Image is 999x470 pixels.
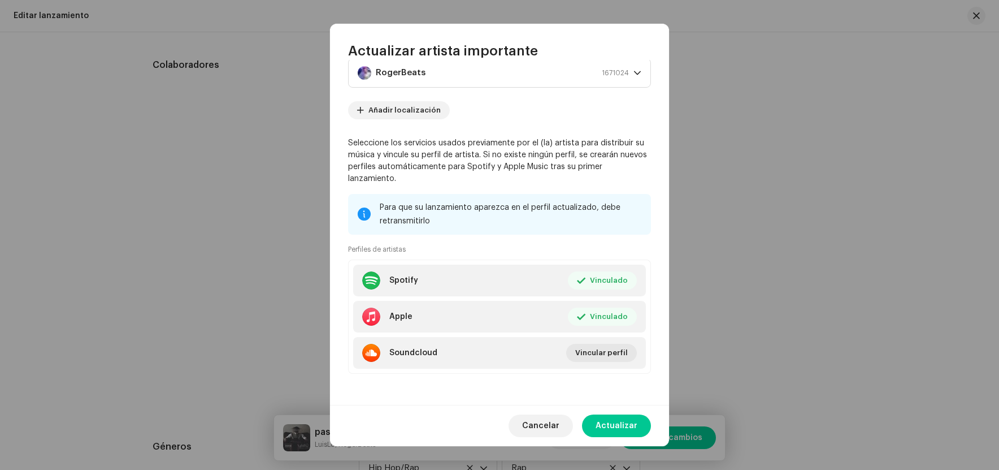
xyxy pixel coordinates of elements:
span: Actualizar [596,415,637,437]
button: Vincular perfil [566,344,637,362]
div: Spotify [389,276,418,285]
span: Actualizar artista importante [348,42,538,60]
div: Apple [389,312,412,321]
button: Cancelar [509,415,573,437]
span: RogerBeats [358,59,633,87]
p: Seleccione los servicios usados previamente por el (la) artista para distribuir su música y vincu... [348,137,651,185]
button: Vinculado [568,308,637,326]
div: Para que su lanzamiento aparezca en el perfil actualizado, debe retransmitirlo [380,201,642,228]
span: Cancelar [522,415,559,437]
div: dropdown trigger [633,59,641,87]
span: Vincular perfil [575,342,628,364]
button: Añadir localización [348,101,450,119]
span: Añadir localización [368,99,441,122]
button: Vinculado [568,271,637,290]
img: 727fe639-153c-4586-b8cd-4e1551321fd6 [358,66,371,80]
div: Soundcloud [389,348,437,357]
strong: RogerBeats [376,59,425,87]
span: Vinculado [590,269,628,292]
small: Perfiles de artistas [348,244,406,255]
span: Vinculado [590,305,628,328]
span: 1671024 [602,59,629,87]
button: Actualizar [582,415,651,437]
